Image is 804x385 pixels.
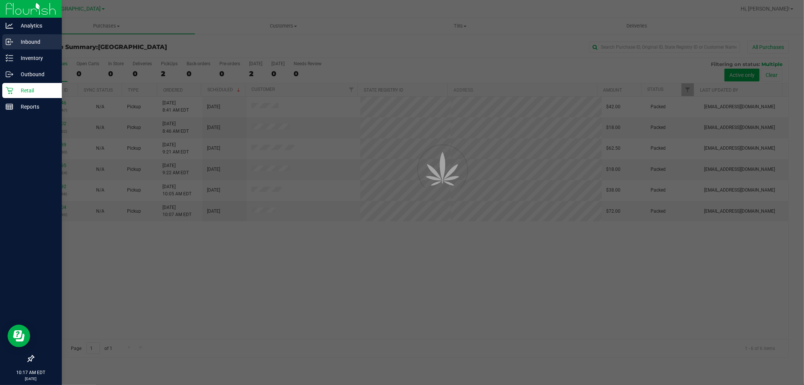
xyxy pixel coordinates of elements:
[13,70,58,79] p: Outbound
[3,376,58,382] p: [DATE]
[13,86,58,95] p: Retail
[13,37,58,46] p: Inbound
[6,38,13,46] inline-svg: Inbound
[13,21,58,30] p: Analytics
[6,87,13,94] inline-svg: Retail
[3,369,58,376] p: 10:17 AM EDT
[6,103,13,110] inline-svg: Reports
[6,71,13,78] inline-svg: Outbound
[8,325,30,347] iframe: Resource center
[6,22,13,29] inline-svg: Analytics
[6,54,13,62] inline-svg: Inventory
[13,54,58,63] p: Inventory
[13,102,58,111] p: Reports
